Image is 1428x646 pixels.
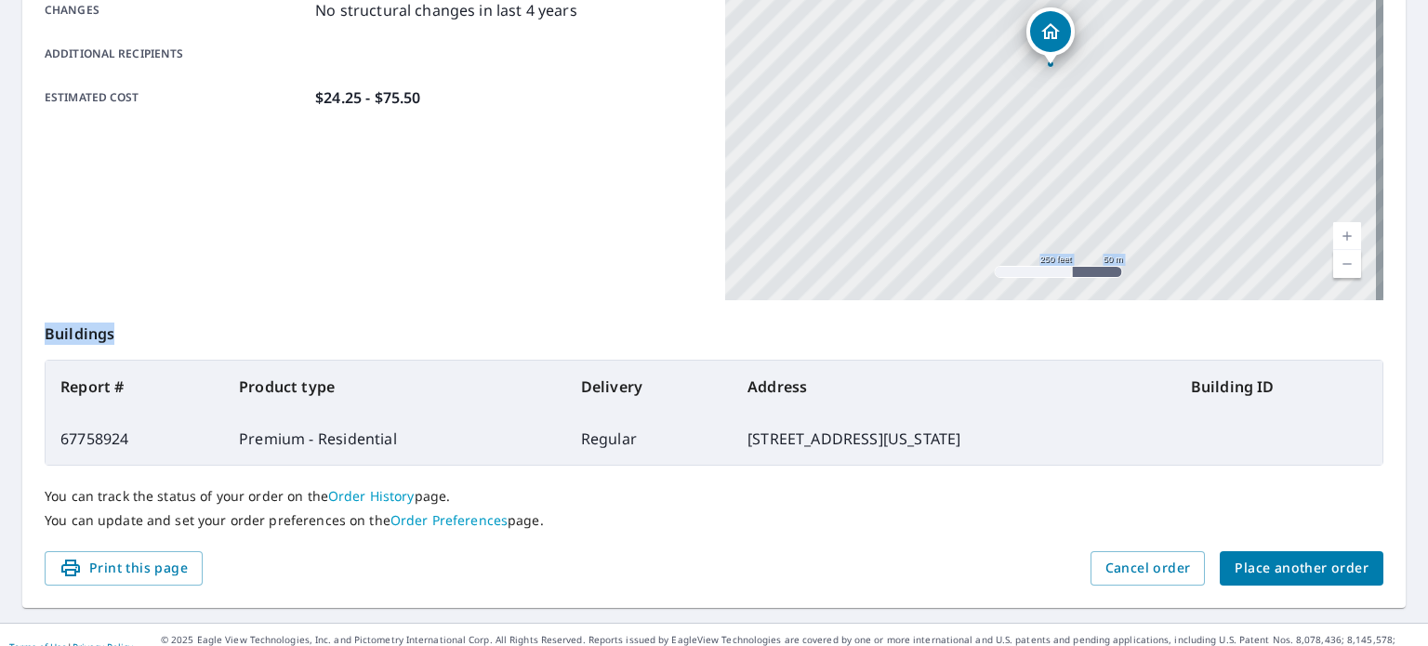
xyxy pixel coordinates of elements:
span: Cancel order [1105,557,1191,580]
th: Product type [224,361,566,413]
a: Current Level 17, Zoom In [1333,222,1361,250]
td: Premium - Residential [224,413,566,465]
a: Current Level 17, Zoom Out [1333,250,1361,278]
button: Cancel order [1091,551,1206,586]
td: [STREET_ADDRESS][US_STATE] [733,413,1176,465]
div: Dropped pin, building 1, Residential property, 513 Sawgrass Ct Washington, MO 63090 [1026,7,1075,65]
button: Print this page [45,551,203,586]
span: Place another order [1235,557,1368,580]
th: Address [733,361,1176,413]
p: You can track the status of your order on the page. [45,488,1383,505]
a: Order History [328,487,415,505]
button: Place another order [1220,551,1383,586]
td: Regular [566,413,733,465]
th: Report # [46,361,224,413]
p: $24.25 - $75.50 [315,86,420,109]
th: Delivery [566,361,733,413]
th: Building ID [1176,361,1382,413]
a: Order Preferences [390,511,508,529]
p: Estimated cost [45,86,308,109]
td: 67758924 [46,413,224,465]
span: Print this page [59,557,188,580]
p: You can update and set your order preferences on the page. [45,512,1383,529]
p: Additional recipients [45,46,308,62]
p: Buildings [45,300,1383,360]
